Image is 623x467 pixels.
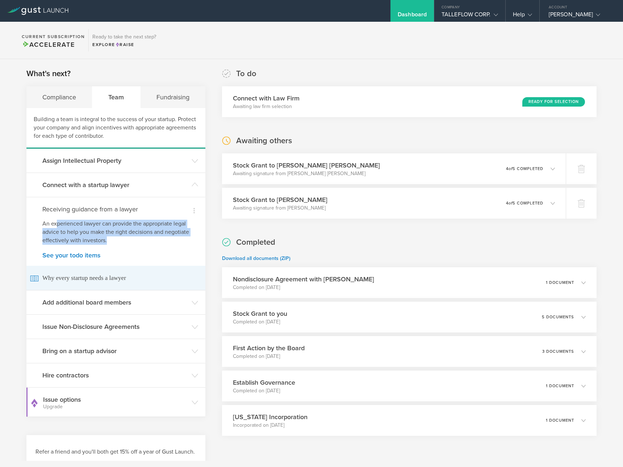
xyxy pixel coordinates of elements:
p: 5 documents [542,315,574,319]
h3: Assign Intellectual Property [42,156,188,165]
p: Completed on [DATE] [233,387,295,394]
p: 4 5 completed [506,167,543,171]
h3: Stock Grant to [PERSON_NAME] [233,195,327,204]
h2: Completed [236,237,275,248]
h3: Issue Non-Disclosure Agreements [42,322,188,331]
a: See your todo items [42,252,189,259]
p: Awaiting signature from [PERSON_NAME] [233,204,327,212]
p: Awaiting law firm selection [233,103,300,110]
h3: Connect with a startup lawyer [42,180,188,190]
p: 3 documents [542,350,574,354]
p: 1 document [546,281,574,285]
p: Awaiting signature from [PERSON_NAME] [PERSON_NAME] [233,170,380,177]
small: Upgrade [43,404,188,409]
em: of [509,201,513,206]
em: of [509,166,513,171]
div: Team [92,86,140,108]
span: Raise [115,42,134,47]
h3: Nondisclosure Agreement with [PERSON_NAME] [233,274,374,284]
h3: Stock Grant to you [233,309,287,318]
div: Compliance [26,86,92,108]
p: Completed on [DATE] [233,284,374,291]
p: Completed on [DATE] [233,353,305,360]
h3: [US_STATE] Incorporation [233,412,308,422]
h3: Add additional board members [42,298,188,307]
div: Dashboard [398,11,427,22]
div: Fundraising [141,86,205,108]
p: Completed on [DATE] [233,318,287,326]
h3: Connect with Law Firm [233,94,300,103]
div: Connect with Law FirmAwaiting law firm selectionReady for Selection [222,86,597,117]
p: An experienced lawyer can provide the appropriate legal advice to help you make the right decisio... [42,220,189,245]
div: Building a team is integral to the success of your startup. Protect your company and align incent... [26,108,205,149]
div: Explore [92,41,156,48]
h3: Issue options [43,395,188,409]
div: [PERSON_NAME] [549,11,610,22]
div: Ready to take the next step?ExploreRaise [88,29,160,51]
p: 1 document [546,384,574,388]
h3: Ready to take the next step? [92,34,156,40]
div: Help [513,11,532,22]
h3: Hire contractors [42,371,188,380]
h2: What's next? [26,69,71,79]
h4: Receiving guidance from a lawyer [42,204,189,214]
span: Why every startup needs a lawyer [30,266,202,290]
span: Accelerate [22,41,75,49]
p: 1 document [546,418,574,422]
p: 4 5 completed [506,201,543,205]
h2: To do [236,69,256,79]
h2: Awaiting others [236,136,292,146]
h3: First Action by the Board [233,343,305,353]
h2: Current Subscription [22,34,85,39]
a: Why every startup needs a lawyer [26,266,205,290]
h3: Bring on a startup advisor [42,346,188,356]
p: Incorporated on [DATE] [233,422,308,429]
h3: Refer a friend and you'll both get 15% off a year of Gust Launch. [35,448,196,456]
h3: Establish Governance [233,378,295,387]
div: Ready for Selection [522,97,585,107]
div: TALLEFLOW CORP. [442,11,498,22]
h3: Stock Grant to [PERSON_NAME] [PERSON_NAME] [233,161,380,170]
a: Download all documents (ZIP) [222,255,290,261]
